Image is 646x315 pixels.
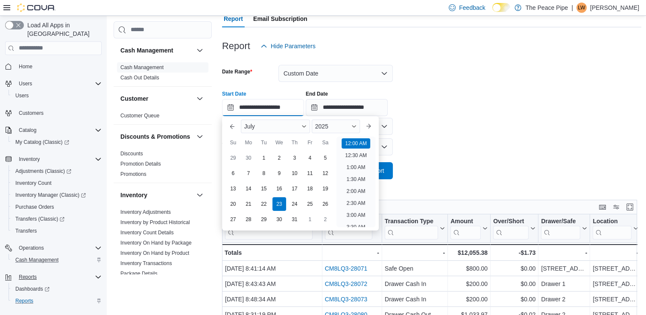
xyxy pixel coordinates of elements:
div: Location [593,217,631,239]
button: Enter fullscreen [625,202,635,212]
li: 3:00 AM [343,210,369,220]
div: Drawer 2 [541,294,587,304]
span: Cash Out Details [120,74,159,81]
li: 12:30 AM [342,150,370,160]
span: Catalog [15,125,102,135]
button: Users [15,79,35,89]
span: Reports [12,296,102,306]
div: Discounts & Promotions [114,149,212,183]
a: Inventory On Hand by Product [120,250,189,256]
div: Date [225,217,313,239]
div: $0.00 [493,294,535,304]
button: Customers [2,107,105,119]
a: Inventory Manager (Classic) [12,190,89,200]
a: Reports [12,296,37,306]
div: [STREET_ADDRESS] [541,263,587,274]
button: Discounts & Promotions [195,131,205,142]
button: Catalog [15,125,40,135]
div: Over/Short [493,217,529,225]
div: day-7 [242,166,255,180]
span: Package Details [120,270,158,277]
div: day-21 [242,197,255,211]
label: Date Range [222,68,252,75]
a: Inventory On Hand by Package [120,240,192,246]
div: day-23 [272,197,286,211]
button: Inventory [120,191,193,199]
span: Report [224,10,243,27]
p: Showing 6 of 6 [222,190,641,198]
div: [DATE] 8:48:34 AM [225,294,319,304]
button: Amount [450,217,488,239]
div: Drawer 1 [541,279,587,289]
div: Customer [114,111,212,124]
h3: Discounts & Promotions [120,132,190,141]
h3: Inventory [120,191,147,199]
button: Reports [9,295,105,307]
li: 2:00 AM [343,186,369,196]
button: Users [2,78,105,90]
div: day-27 [226,213,240,226]
div: Button. Open the month selector. July is currently selected. [241,120,310,133]
div: Totals [225,248,319,258]
div: July, 2025 [225,150,333,227]
button: Open list of options [381,123,388,130]
a: Users [12,90,32,101]
button: Hide Parameters [257,38,319,55]
button: Inventory [195,190,205,200]
span: Email Subscription [253,10,307,27]
span: Purchase Orders [15,204,54,210]
button: Reports [2,271,105,283]
h3: Report [222,41,250,51]
div: - [385,248,445,258]
div: Transaction Type [385,217,438,225]
span: Users [12,90,102,101]
label: End Date [306,90,328,97]
div: Su [226,136,240,149]
div: Amount [450,217,481,225]
button: Custom Date [278,65,393,82]
div: $800.00 [450,263,488,274]
span: Home [19,63,32,70]
span: Customers [15,108,102,118]
span: Transfers [12,226,102,236]
a: Inventory Transactions [120,260,172,266]
div: day-18 [303,182,317,195]
div: Drawer Cash In [385,279,445,289]
span: Users [19,80,32,87]
div: - [593,248,638,258]
span: Purchase Orders [12,202,102,212]
div: $12,055.38 [450,248,488,258]
div: $200.00 [450,294,488,304]
div: Sa [319,136,332,149]
div: day-15 [257,182,271,195]
button: Transaction # [324,217,379,239]
li: 12:00 AM [342,138,370,149]
div: - [541,248,587,258]
input: Press the down key to enter a popover containing a calendar. Press the escape key to close the po... [222,99,304,116]
div: Amount [450,217,481,239]
a: Transfers (Classic) [9,213,105,225]
div: day-6 [226,166,240,180]
div: Th [288,136,301,149]
div: day-9 [272,166,286,180]
div: - [324,248,379,258]
p: | [571,3,573,13]
span: Cash Management [120,64,164,71]
div: day-3 [288,151,301,165]
button: Open list of options [381,143,388,150]
div: day-17 [288,182,301,195]
span: Promotions [120,171,146,178]
button: Keyboard shortcuts [597,202,608,212]
span: My Catalog (Classic) [12,137,102,147]
button: Cash Management [9,254,105,266]
a: Promotion Details [120,161,161,167]
div: day-10 [288,166,301,180]
a: Transfers (Classic) [12,214,68,224]
div: day-20 [226,197,240,211]
div: day-8 [257,166,271,180]
div: We [272,136,286,149]
div: [STREET_ADDRESS] [593,294,638,304]
button: Next month [362,120,375,133]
